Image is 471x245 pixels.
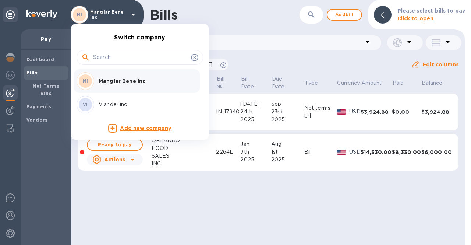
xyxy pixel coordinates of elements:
[120,125,171,133] p: Add new company
[99,77,191,85] p: Mangiar Bene inc
[99,101,191,108] p: Viander inc
[83,102,88,107] b: VI
[434,210,471,245] iframe: Chat Widget
[83,78,88,84] b: MI
[93,52,188,63] input: Search
[434,210,471,245] div: Widget chat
